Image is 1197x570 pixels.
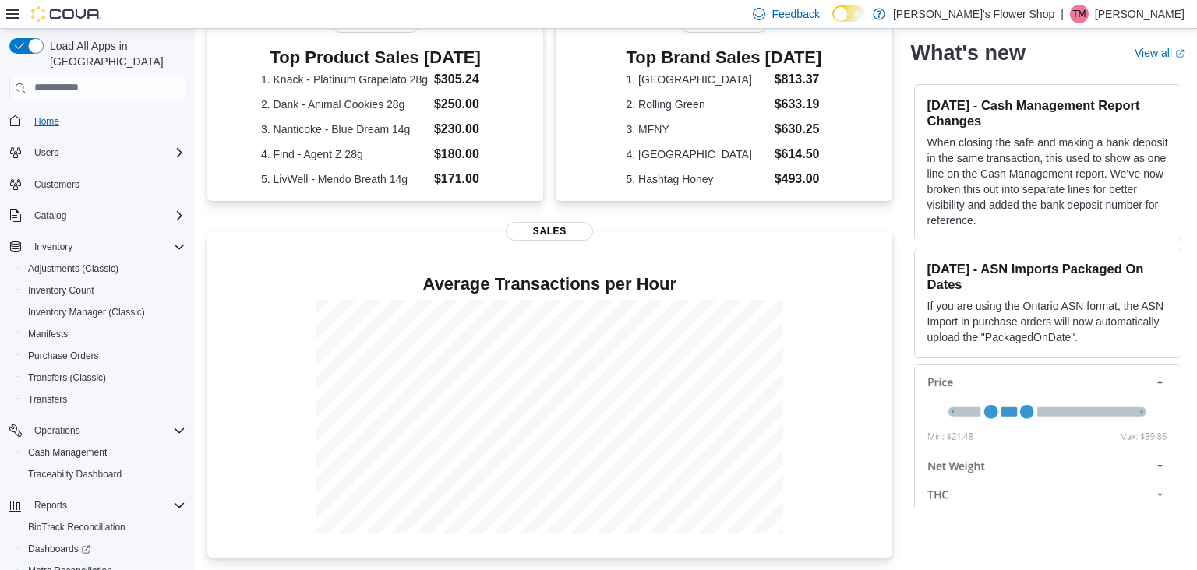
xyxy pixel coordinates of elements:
[3,173,192,195] button: Customers
[911,40,1026,65] h2: What's new
[28,496,73,515] button: Reports
[28,143,185,162] span: Users
[28,446,107,459] span: Cash Management
[34,146,58,159] span: Users
[22,303,185,322] span: Inventory Manager (Classic)
[22,368,112,387] a: Transfers (Classic)
[22,281,101,300] a: Inventory Count
[22,347,185,365] span: Purchase Orders
[772,6,819,22] span: Feedback
[28,284,94,297] span: Inventory Count
[434,120,489,139] dd: $230.00
[22,259,185,278] span: Adjustments (Classic)
[28,237,185,256] span: Inventory
[893,5,1054,23] p: [PERSON_NAME]'s Flower Shop
[22,390,73,409] a: Transfers
[22,443,113,462] a: Cash Management
[261,171,428,187] dt: 5. LivWell - Mendo Breath 14g
[261,121,428,137] dt: 3. Nanticoke - Blue Dream 14g
[34,178,79,191] span: Customers
[22,347,105,365] a: Purchase Orders
[34,499,67,512] span: Reports
[627,72,768,87] dt: 1. [GEOGRAPHIC_DATA]
[34,424,80,437] span: Operations
[28,206,72,225] button: Catalog
[22,465,128,484] a: Traceabilty Dashboard
[44,38,185,69] span: Load All Apps in [GEOGRAPHIC_DATA]
[28,421,87,440] button: Operations
[3,236,192,258] button: Inventory
[16,280,192,301] button: Inventory Count
[261,72,428,87] dt: 1. Knack - Platinum Grapelato 28g
[28,111,185,131] span: Home
[3,494,192,516] button: Reports
[16,463,192,485] button: Traceabilty Dashboard
[28,174,185,194] span: Customers
[16,323,192,345] button: Manifests
[832,5,865,22] input: Dark Mode
[261,146,428,162] dt: 4. Find - Agent Z 28g
[28,306,145,318] span: Inventory Manager (Classic)
[16,538,192,560] a: Dashboards
[28,371,106,384] span: Transfers (Classic)
[16,516,192,538] button: BioTrack Reconciliation
[16,367,192,389] button: Transfers (Classic)
[16,345,192,367] button: Purchase Orders
[22,325,74,343] a: Manifests
[1061,5,1064,23] p: |
[16,442,192,463] button: Cash Management
[1175,49,1185,58] svg: External link
[775,70,822,89] dd: $813.37
[22,518,185,537] span: BioTrack Reconciliation
[775,170,822,188] dd: $493.00
[28,206,185,225] span: Catalog
[1135,47,1185,59] a: View allExternal link
[627,146,768,162] dt: 4. [GEOGRAPHIC_DATA]
[627,97,768,112] dt: 2. Rolling Green
[927,135,1168,228] p: When closing the safe and making a bank deposit in the same transaction, this used to show as one...
[434,145,489,164] dd: $180.00
[28,468,122,480] span: Traceabilty Dashboard
[506,222,593,241] span: Sales
[28,521,125,533] span: BioTrack Reconciliation
[22,465,185,484] span: Traceabilty Dashboard
[28,496,185,515] span: Reports
[775,95,822,114] dd: $633.19
[1095,5,1185,23] p: [PERSON_NAME]
[434,70,489,89] dd: $305.24
[16,258,192,280] button: Adjustments (Classic)
[22,540,185,558] span: Dashboards
[775,120,822,139] dd: $630.25
[22,443,185,462] span: Cash Management
[3,420,192,442] button: Operations
[22,325,185,343] span: Manifests
[22,368,185,387] span: Transfers (Classic)
[627,171,768,187] dt: 5. Hashtag Honey
[28,262,118,275] span: Adjustments (Classic)
[220,275,880,294] h4: Average Transactions per Hour
[28,328,68,340] span: Manifests
[1070,5,1089,23] div: Thomas Morse
[28,175,86,194] a: Customers
[28,237,79,256] button: Inventory
[832,22,833,23] span: Dark Mode
[627,48,822,67] h3: Top Brand Sales [DATE]
[16,389,192,410] button: Transfers
[34,115,59,128] span: Home
[434,170,489,188] dd: $171.00
[261,48,489,67] h3: Top Product Sales [DATE]
[34,209,66,222] span: Catalog
[3,110,192,132] button: Home
[16,301,192,323] button: Inventory Manager (Classic)
[261,97,428,112] dt: 2. Dank - Animal Cookies 28g
[28,112,65,131] a: Home
[28,350,99,362] span: Purchase Orders
[927,261,1168,292] h3: [DATE] - ASN Imports Packaged On Dates
[22,518,132,537] a: BioTrack Reconciliation
[34,241,72,253] span: Inventory
[775,145,822,164] dd: $614.50
[22,390,185,409] span: Transfers
[22,303,151,322] a: Inventory Manager (Classic)
[627,121,768,137] dt: 3. MFNY
[28,393,67,406] span: Transfers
